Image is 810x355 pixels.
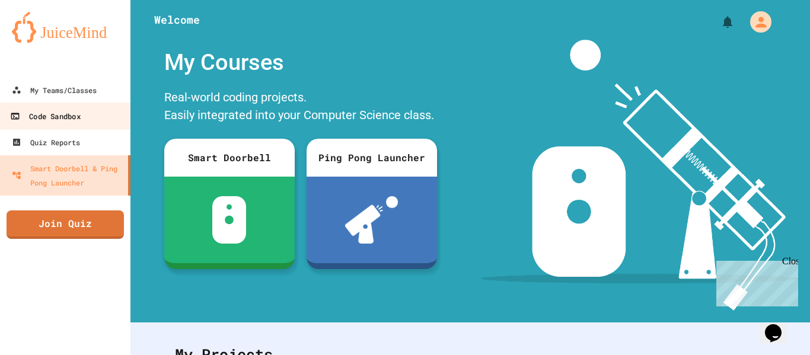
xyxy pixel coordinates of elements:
div: Ping Pong Launcher [307,139,437,177]
div: Real-world coding projects. Easily integrated into your Computer Science class. [158,85,443,130]
div: Chat with us now!Close [5,5,82,75]
img: banner-image-my-projects.png [481,40,799,311]
img: logo-orange.svg [12,12,119,43]
div: Code Sandbox [10,109,80,124]
div: My Account [738,8,774,36]
div: My Notifications [699,12,738,32]
iframe: chat widget [712,256,798,306]
div: Smart Doorbell [164,139,295,177]
img: ppl-with-ball.png [345,196,398,244]
iframe: chat widget [760,308,798,343]
div: Smart Doorbell & Ping Pong Launcher [12,161,123,190]
div: Quiz Reports [12,135,80,149]
img: sdb-white.svg [212,196,246,244]
div: My Teams/Classes [12,83,97,97]
div: My Courses [158,40,443,85]
a: Join Quiz [7,210,124,239]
